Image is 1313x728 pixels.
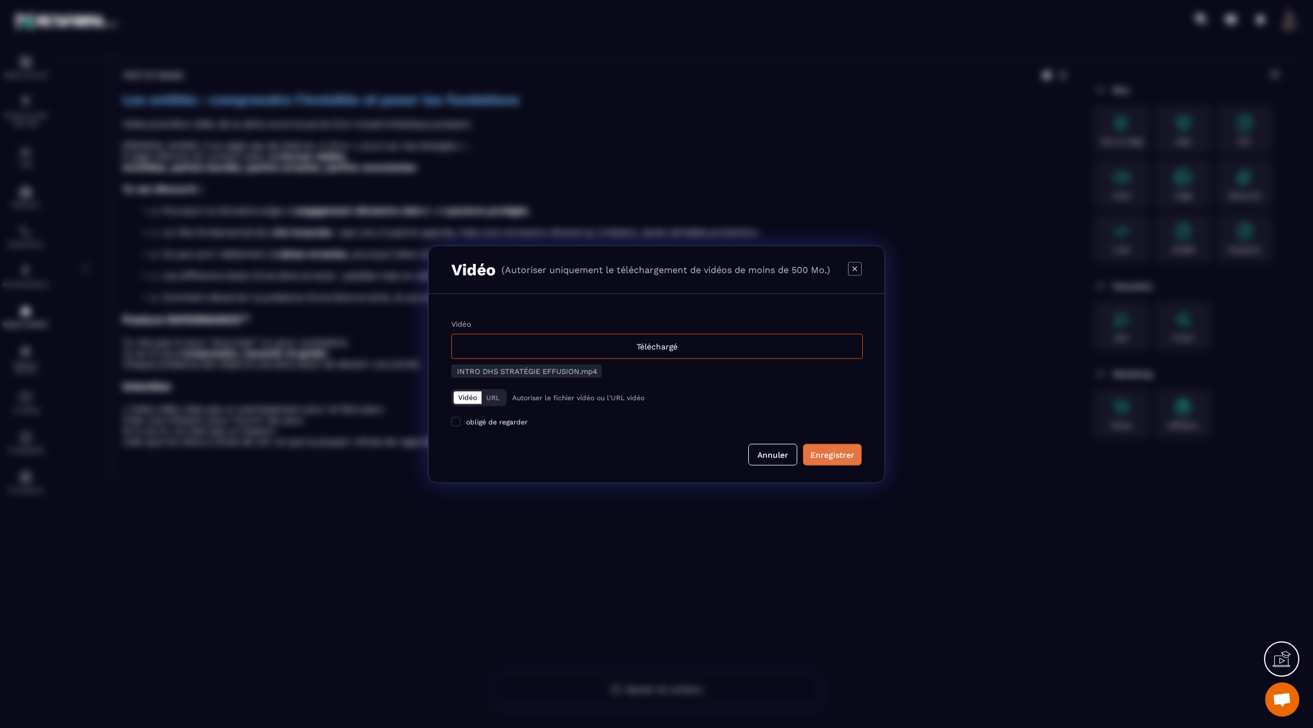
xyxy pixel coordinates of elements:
[466,418,528,426] span: obligé de regarder
[451,319,471,328] label: Vidéo
[512,393,645,401] p: Autoriser le fichier vidéo ou l'URL vidéo
[451,260,496,279] h3: Vidéo
[454,391,482,404] button: Vidéo
[457,367,597,375] span: INTRO DHS STRATÉGIE EFFUSION.mp4
[803,444,862,465] button: Enregistrer
[748,444,797,465] button: Annuler
[451,334,863,359] div: Téléchargé
[1265,682,1299,717] div: Ouvrir le chat
[810,449,854,460] div: Enregistrer
[501,264,830,275] p: (Autoriser uniquement le téléchargement de vidéos de moins de 500 Mo.)
[482,391,504,404] button: URL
